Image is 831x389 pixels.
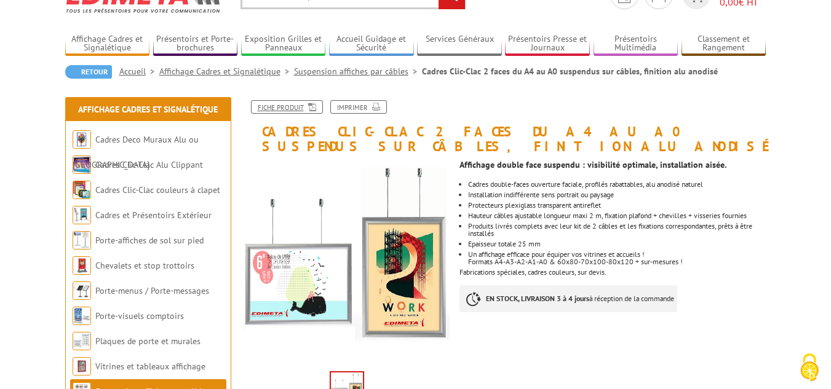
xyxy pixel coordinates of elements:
[468,181,766,188] li: Cadres double-faces ouverture faciale, profilés rabattables, alu anodisé naturel
[794,352,825,383] img: Cookies (fenêtre modale)
[468,212,766,219] p: Hauteur câbles ajustable longueur maxi 2 m, fixation plafond + chevilles + visseries fournies
[505,34,590,54] a: Présentoirs Presse et Journaux
[73,307,91,325] img: Porte-visuels comptoirs
[330,100,387,114] a: Imprimer
[329,34,414,54] a: Accueil Guidage et Sécurité
[78,104,218,115] a: Affichage Cadres et Signalétique
[95,235,204,246] a: Porte-affiches de sol sur pied
[73,332,91,350] img: Plaques de porte et murales
[468,202,766,209] li: Protecteurs plexiglass transparent antireflet
[119,66,159,77] a: Accueil
[95,285,209,296] a: Porte-menus / Porte-messages
[73,206,91,224] img: Cadres et Présentoirs Extérieur
[95,336,201,347] a: Plaques de porte et murales
[95,361,205,372] a: Vitrines et tableaux affichage
[153,34,238,54] a: Présentoirs et Porte-brochures
[468,222,766,237] p: Produits livrés complets avec leur kit de 2 câbles et les fixations correspondantes, prêts à être...
[594,34,678,54] a: Présentoirs Multimédia
[459,161,766,168] p: Affichage double face suspendu : visibilité optimale, installation aisée.
[468,240,766,248] p: Epaisseur totale 25 mm
[294,66,422,77] a: Suspension affiches par câbles
[95,159,203,170] a: Cadres Clic-Clac Alu Clippant
[65,34,150,54] a: Affichage Cadres et Signalétique
[73,256,91,275] img: Chevalets et stop trottoirs
[417,34,502,54] a: Services Généraux
[234,100,776,154] h1: Cadres Clic-Clac 2 faces du A4 au A0 suspendus sur câbles, finition alu anodisé
[73,130,91,149] img: Cadres Deco Muraux Alu ou Bois
[468,251,766,265] p: Un affichage efficace pour équiper vos vitrines et accueils ! Formats A4-A3-A2-A1-A0 & 60x80-70x1...
[468,191,766,198] li: Installation indifférente sens portrait ou paysage
[95,260,194,271] a: Chevalets et stop trottoirs
[73,181,91,199] img: Cadres Clic-Clac couleurs à clapet
[73,231,91,250] img: Porte-affiches de sol sur pied
[95,210,212,221] a: Cadres et Présentoirs Extérieur
[788,347,831,389] button: Cookies (fenêtre modale)
[459,154,775,324] div: Fabrications spéciales, cadres couleurs, sur devis.
[95,310,184,321] a: Porte-visuels comptoirs
[159,66,294,77] a: Affichage Cadres et Signalétique
[422,65,718,77] li: Cadres Clic-Clac 2 faces du A4 au A0 suspendus sur câbles, finition alu anodisé
[241,34,326,54] a: Exposition Grilles et Panneaux
[682,34,766,54] a: Classement et Rangement
[73,134,199,170] a: Cadres Deco Muraux Alu ou [GEOGRAPHIC_DATA]
[73,281,91,300] img: Porte-menus / Porte-messages
[73,357,91,375] img: Vitrines et tableaux affichage
[251,100,323,114] a: Fiche produit
[65,65,112,79] a: Retour
[244,160,451,367] img: suspendus_par_cables_214330_1.jpg
[486,294,589,303] strong: EN STOCK, LIVRAISON 3 à 4 jours
[459,285,677,312] p: à réception de la commande
[95,184,220,195] a: Cadres Clic-Clac couleurs à clapet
